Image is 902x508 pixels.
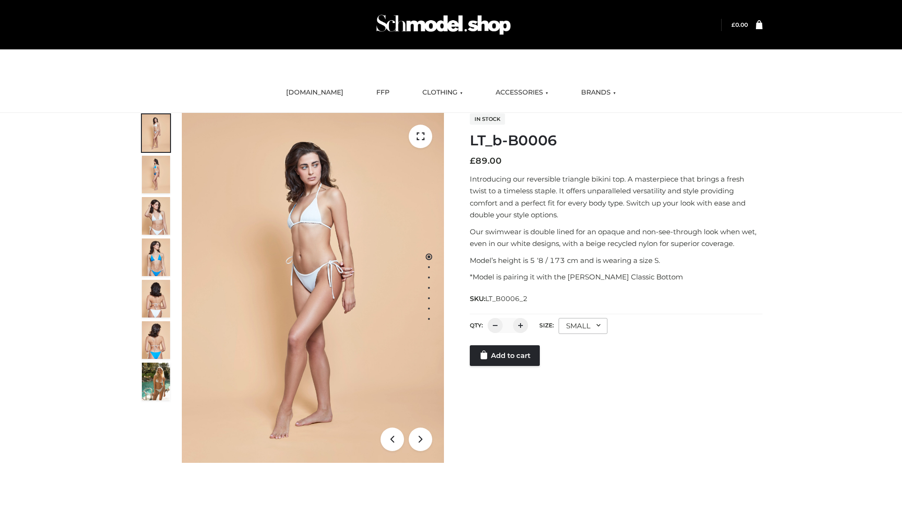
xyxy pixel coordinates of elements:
[470,345,540,366] a: Add to cart
[539,322,554,329] label: Size:
[574,82,623,103] a: BRANDS
[142,363,170,400] img: Arieltop_CloudNine_AzureSky2.jpg
[142,321,170,359] img: ArielClassicBikiniTop_CloudNine_AzureSky_OW114ECO_8-scaled.jpg
[559,318,607,334] div: SMALL
[470,113,505,125] span: In stock
[731,21,748,28] a: £0.00
[142,114,170,152] img: ArielClassicBikiniTop_CloudNine_AzureSky_OW114ECO_1-scaled.jpg
[470,156,502,166] bdi: 89.00
[470,293,529,304] span: SKU:
[142,238,170,276] img: ArielClassicBikiniTop_CloudNine_AzureSky_OW114ECO_4-scaled.jpg
[182,113,444,463] img: LT_b-B0006
[731,21,735,28] span: £
[142,197,170,235] img: ArielClassicBikiniTop_CloudNine_AzureSky_OW114ECO_3-scaled.jpg
[470,271,762,283] p: *Model is pairing it with the [PERSON_NAME] Classic Bottom
[142,156,170,193] img: ArielClassicBikiniTop_CloudNine_AzureSky_OW114ECO_2-scaled.jpg
[369,82,397,103] a: FFP
[470,173,762,221] p: Introducing our reversible triangle bikini top. A masterpiece that brings a fresh twist to a time...
[373,6,514,43] img: Schmodel Admin 964
[470,156,475,166] span: £
[415,82,470,103] a: CLOTHING
[731,21,748,28] bdi: 0.00
[470,322,483,329] label: QTY:
[470,132,762,149] h1: LT_b-B0006
[485,294,528,303] span: LT_B0006_2
[470,254,762,267] p: Model’s height is 5 ‘8 / 173 cm and is wearing a size S.
[470,226,762,250] p: Our swimwear is double lined for an opaque and non-see-through look when wet, even in our white d...
[489,82,555,103] a: ACCESSORIES
[279,82,350,103] a: [DOMAIN_NAME]
[142,280,170,317] img: ArielClassicBikiniTop_CloudNine_AzureSky_OW114ECO_7-scaled.jpg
